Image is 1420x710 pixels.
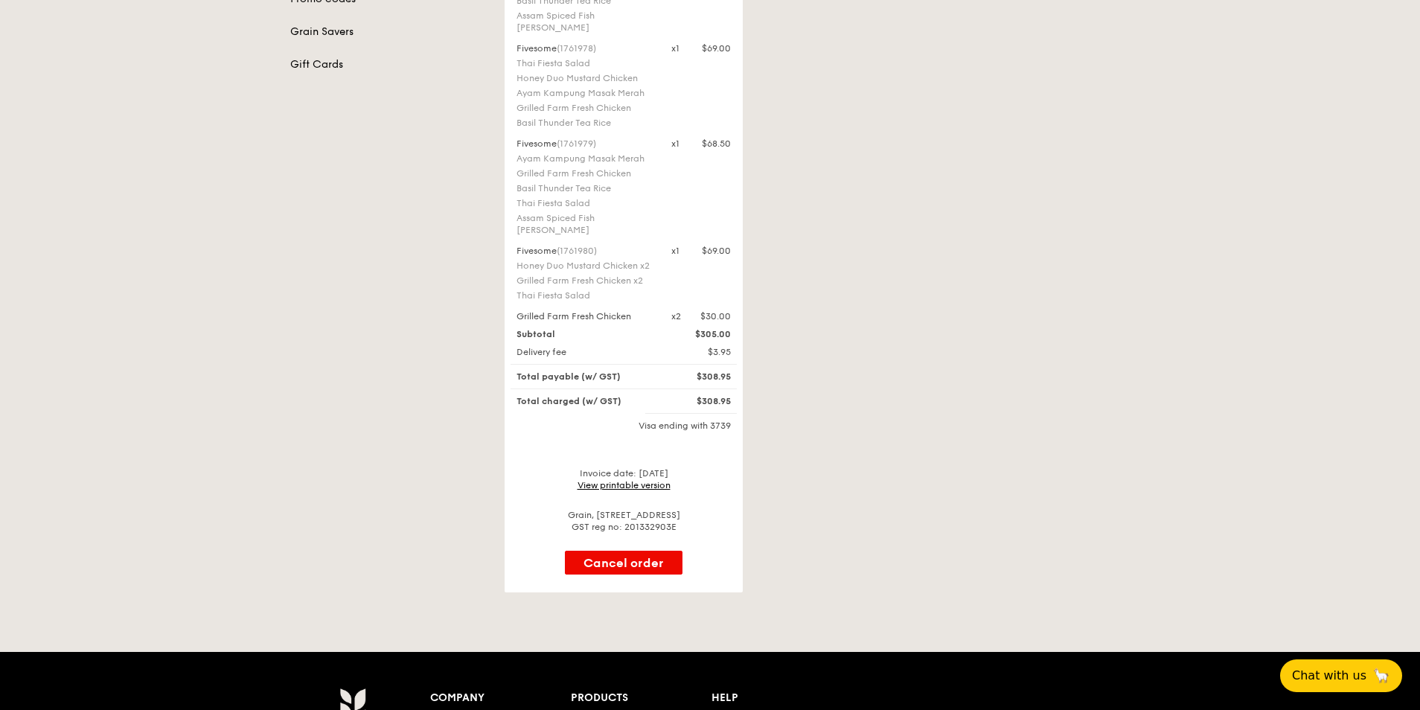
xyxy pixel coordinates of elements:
[511,509,737,533] div: Grain, [STREET_ADDRESS] GST reg no: 201332903E
[702,245,731,257] div: $69.00
[516,275,653,287] div: Grilled Farm Fresh Chicken x2
[671,42,679,54] div: x1
[662,328,740,340] div: $305.00
[516,371,621,382] span: Total payable (w/ GST)
[557,246,597,256] span: (1761980)
[516,182,653,194] div: Basil Thunder Tea Rice
[508,310,662,322] div: Grilled Farm Fresh Chicken
[508,328,662,340] div: Subtotal
[662,371,740,383] div: $308.95
[671,138,679,150] div: x1
[662,395,740,407] div: $308.95
[516,57,653,69] div: Thai Fiesta Salad
[516,72,653,84] div: Honey Duo Mustard Chicken
[1372,667,1390,685] span: 🦙
[662,346,740,358] div: $3.95
[578,480,671,490] a: View printable version
[557,43,596,54] span: (1761978)
[290,57,487,72] a: Gift Cards
[702,138,731,150] div: $68.50
[516,290,653,301] div: Thai Fiesta Salad
[290,25,487,39] a: Grain Savers
[516,167,653,179] div: Grilled Farm Fresh Chicken
[700,310,731,322] div: $30.00
[1292,667,1366,685] span: Chat with us
[571,688,711,709] div: Products
[516,138,653,150] div: Fivesome
[671,310,681,322] div: x2
[516,10,653,33] div: Assam Spiced Fish [PERSON_NAME]
[516,245,653,257] div: Fivesome
[508,346,662,358] div: Delivery fee
[516,260,653,272] div: Honey Duo Mustard Chicken x2
[511,420,737,432] div: Visa ending with 3739
[516,42,653,54] div: Fivesome
[671,245,679,257] div: x1
[511,467,737,491] div: Invoice date: [DATE]
[516,117,653,129] div: Basil Thunder Tea Rice
[557,138,596,149] span: (1761979)
[565,551,682,575] button: Cancel order
[516,197,653,209] div: Thai Fiesta Salad
[516,153,653,164] div: Ayam Kampung Masak Merah
[516,102,653,114] div: Grilled Farm Fresh Chicken
[711,688,852,709] div: Help
[508,395,662,407] div: Total charged (w/ GST)
[430,688,571,709] div: Company
[1280,659,1402,692] button: Chat with us🦙
[516,212,653,236] div: Assam Spiced Fish [PERSON_NAME]
[516,87,653,99] div: Ayam Kampung Masak Merah
[702,42,731,54] div: $69.00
